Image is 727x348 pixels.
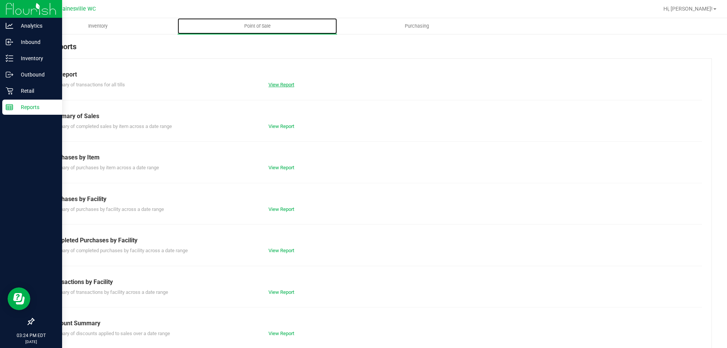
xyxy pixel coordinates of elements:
a: View Report [268,206,294,212]
inline-svg: Analytics [6,22,13,30]
span: Purchasing [395,23,439,30]
a: View Report [268,123,294,129]
p: Analytics [13,21,59,30]
a: View Report [268,289,294,295]
div: Purchases by Facility [49,195,696,204]
a: Point of Sale [178,18,337,34]
div: Summary of Sales [49,112,696,121]
a: View Report [268,82,294,87]
span: Point of Sale [234,23,281,30]
span: Summary of transactions by facility across a date range [49,289,168,295]
span: Summary of completed purchases by facility across a date range [49,248,188,253]
span: Summary of completed sales by item across a date range [49,123,172,129]
iframe: Resource center [8,287,30,310]
a: View Report [268,248,294,253]
div: Completed Purchases by Facility [49,236,696,245]
a: View Report [268,331,294,336]
div: POS Reports [33,41,712,58]
span: Inventory [78,23,118,30]
p: Reports [13,103,59,112]
p: [DATE] [3,339,59,345]
span: Gainesville WC [59,6,96,12]
a: Inventory [18,18,178,34]
div: Discount Summary [49,319,696,328]
inline-svg: Reports [6,103,13,111]
inline-svg: Inventory [6,55,13,62]
span: Summary of purchases by item across a date range [49,165,159,170]
div: Till Report [49,70,696,79]
span: Hi, [PERSON_NAME]! [663,6,713,12]
inline-svg: Inbound [6,38,13,46]
div: Transactions by Facility [49,278,696,287]
span: Summary of transactions for all tills [49,82,125,87]
inline-svg: Outbound [6,71,13,78]
a: Purchasing [337,18,496,34]
p: Inbound [13,37,59,47]
a: View Report [268,165,294,170]
p: 03:24 PM EDT [3,332,59,339]
p: Inventory [13,54,59,63]
span: Summary of purchases by facility across a date range [49,206,164,212]
p: Outbound [13,70,59,79]
p: Retail [13,86,59,95]
span: Summary of discounts applied to sales over a date range [49,331,170,336]
inline-svg: Retail [6,87,13,95]
div: Purchases by Item [49,153,696,162]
